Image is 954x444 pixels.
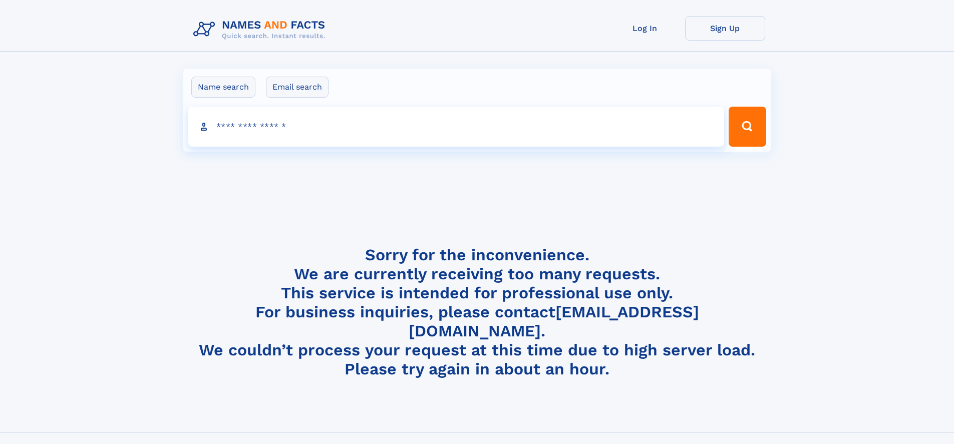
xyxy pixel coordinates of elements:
[409,302,699,340] a: [EMAIL_ADDRESS][DOMAIN_NAME]
[729,107,766,147] button: Search Button
[188,107,725,147] input: search input
[685,16,765,41] a: Sign Up
[191,77,255,98] label: Name search
[266,77,329,98] label: Email search
[189,16,334,43] img: Logo Names and Facts
[189,245,765,379] h4: Sorry for the inconvenience. We are currently receiving too many requests. This service is intend...
[605,16,685,41] a: Log In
